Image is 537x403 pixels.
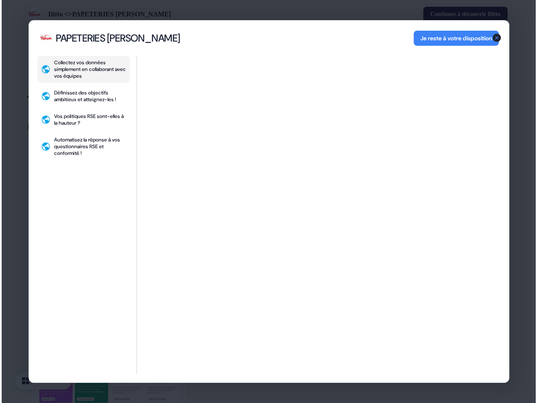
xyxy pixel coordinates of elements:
[36,133,128,160] button: Automatisez la réponse à vos questionnaires RSE et conformité !
[52,136,125,157] div: Automatisez la réponse à vos questionnaires RSE et conformité !
[412,31,497,46] button: Je reste à votre disposition
[52,89,125,103] div: Définissez des objectifs ambitieux et atteignez-les !
[54,32,178,44] div: PAPETERIES [PERSON_NAME]
[36,56,128,83] button: Collectez vos données simplement en collaborant avec vos équipes
[36,110,128,130] button: Vos politiques RSE sont-elles à la hauteur ?
[36,86,128,106] button: Définissez des objectifs ambitieux et atteignez-les !
[52,113,125,126] div: Vos politiques RSE sont-elles à la hauteur ?
[52,59,125,79] div: Collectez vos données simplement en collaborant avec vos équipes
